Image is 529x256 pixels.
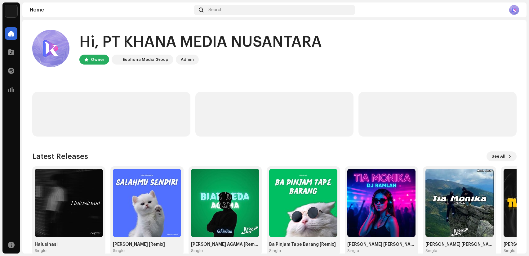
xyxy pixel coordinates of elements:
[491,150,505,163] span: See All
[347,169,416,237] img: fd6d563e-284f-4139-8163-4acfda227baa
[425,169,494,237] img: 430812bf-52be-4644-a410-54b9d34f1e8a
[269,248,281,253] div: Single
[269,242,337,247] div: Ba Pinjam Tape Barang [Remix]
[35,242,103,247] div: Halusinasi
[5,5,17,17] img: de0d2825-999c-4937-b35a-9adca56ee094
[347,242,416,247] div: [PERSON_NAME] [PERSON_NAME] [Remix]
[208,7,223,12] span: Search
[123,56,168,63] div: Euphoria Media Group
[35,248,47,253] div: Single
[35,169,103,237] img: cd01bd6c-be9a-417d-ab35-c7f328cdce99
[425,248,437,253] div: Single
[113,242,181,247] div: [PERSON_NAME] [Remix]
[191,248,203,253] div: Single
[347,248,359,253] div: Single
[91,56,104,63] div: Owner
[30,7,191,12] div: Home
[113,169,181,237] img: 96c03869-45b0-4026-a9ee-a4029307fcc7
[191,169,259,237] img: 0f0f1c2f-64d0-4b42-992e-130ed66e8dc6
[32,30,69,67] img: 7e343283-e2de-4072-b20e-7acd25a075da
[509,5,519,15] img: 7e343283-e2de-4072-b20e-7acd25a075da
[181,56,194,63] div: Admin
[269,169,337,237] img: b7505e69-1fc7-424c-99cd-9abb68d1d67f
[113,56,120,63] img: de0d2825-999c-4937-b35a-9adca56ee094
[113,248,125,253] div: Single
[425,242,494,247] div: [PERSON_NAME] [PERSON_NAME] [Remix]
[487,151,517,161] button: See All
[32,151,88,161] h3: Latest Releases
[79,32,322,52] div: Hi, PT KHANA MEDIA NUSANTARA
[191,242,259,247] div: [PERSON_NAME] AGAMA [Remix]
[504,248,515,253] div: Single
